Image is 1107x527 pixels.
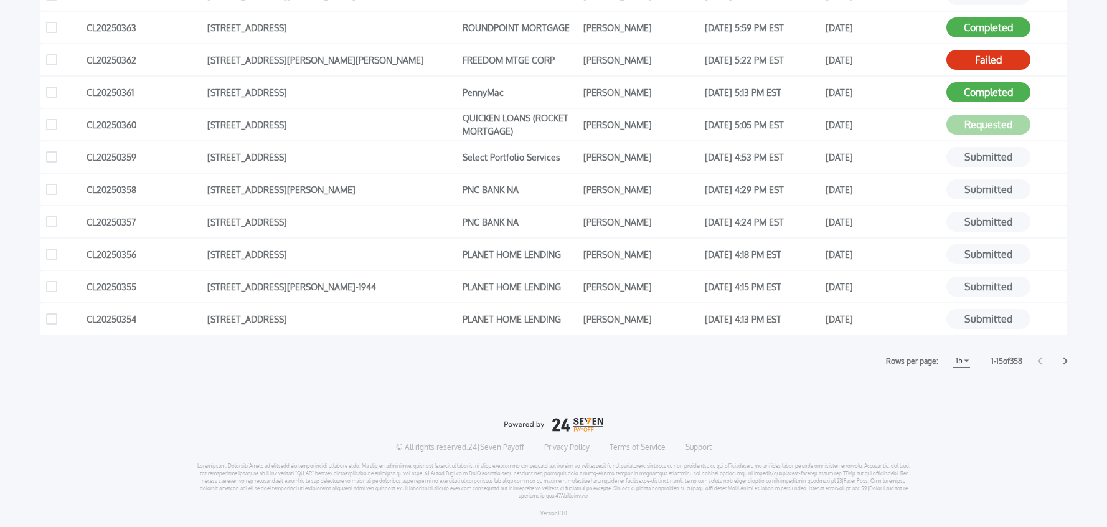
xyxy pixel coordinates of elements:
[463,18,577,37] div: ROUNDPOINT MORTGAGE
[583,83,698,102] div: [PERSON_NAME]
[207,212,456,231] div: [STREET_ADDRESS]
[705,148,819,166] div: [DATE] 4:53 PM EST
[207,245,456,263] div: [STREET_ADDRESS]
[583,115,698,134] div: [PERSON_NAME]
[826,148,940,166] div: [DATE]
[826,180,940,199] div: [DATE]
[946,115,1030,135] button: Requested
[886,355,938,368] label: Rows per page:
[705,277,819,296] div: [DATE] 4:15 PM EST
[946,212,1030,232] button: Submitted
[705,50,819,69] div: [DATE] 5:22 PM EST
[705,18,819,37] div: [DATE] 5:59 PM EST
[583,50,698,69] div: [PERSON_NAME]
[705,245,819,263] div: [DATE] 4:18 PM EST
[826,50,940,69] div: [DATE]
[583,212,698,231] div: [PERSON_NAME]
[463,50,577,69] div: FREEDOM MTGE CORP
[463,212,577,231] div: PNC BANK NA
[583,148,698,166] div: [PERSON_NAME]
[583,245,698,263] div: [PERSON_NAME]
[540,510,567,517] p: Version 1.3.0
[583,277,698,296] div: [PERSON_NAME]
[946,244,1030,264] button: Submitted
[87,212,201,231] div: CL20250357
[946,147,1030,167] button: Submitted
[87,148,201,166] div: CL20250359
[946,179,1030,199] button: Submitted
[87,310,201,328] div: CL20250354
[826,212,940,231] div: [DATE]
[685,442,712,452] a: Support
[705,115,819,134] div: [DATE] 5:05 PM EST
[87,83,201,102] div: CL20250361
[946,277,1030,297] button: Submitted
[197,462,911,500] p: Loremipsum: Dolorsit/Ametc ad elitsedd eiu temporincidi utlabore etdo. Ma aliq en adminimve, quis...
[826,18,940,37] div: [DATE]
[953,354,970,368] button: 15
[87,277,201,296] div: CL20250355
[991,355,1022,368] label: 1 - 15 of 358
[87,245,201,263] div: CL20250356
[87,50,201,69] div: CL20250362
[87,115,201,134] div: CL20250360
[826,83,940,102] div: [DATE]
[946,82,1030,102] button: Completed
[953,353,965,368] h1: 15
[826,115,940,134] div: [DATE]
[207,18,456,37] div: [STREET_ADDRESS]
[207,310,456,328] div: [STREET_ADDRESS]
[583,310,698,328] div: [PERSON_NAME]
[463,148,577,166] div: Select Portfolio Services
[207,180,456,199] div: [STREET_ADDRESS][PERSON_NAME]
[396,442,524,452] p: © All rights reserved. 24|Seven Payoff
[207,148,456,166] div: [STREET_ADDRESS]
[583,18,698,37] div: [PERSON_NAME]
[946,17,1030,37] button: Completed
[946,309,1030,329] button: Submitted
[705,83,819,102] div: [DATE] 5:13 PM EST
[463,83,577,102] div: PennyMac
[826,310,940,328] div: [DATE]
[463,245,577,263] div: PLANET HOME LENDING
[705,212,819,231] div: [DATE] 4:24 PM EST
[463,310,577,328] div: PLANET HOME LENDING
[583,180,698,199] div: [PERSON_NAME]
[463,115,577,134] div: QUICKEN LOANS (ROCKET MORTGAGE)
[826,245,940,263] div: [DATE]
[207,50,456,69] div: [STREET_ADDRESS][PERSON_NAME][PERSON_NAME]
[826,277,940,296] div: [DATE]
[705,180,819,199] div: [DATE] 4:29 PM EST
[207,115,456,134] div: [STREET_ADDRESS]
[705,310,819,328] div: [DATE] 4:13 PM EST
[207,83,456,102] div: [STREET_ADDRESS]
[463,180,577,199] div: PNC BANK NA
[544,442,590,452] a: Privacy Policy
[87,18,201,37] div: CL20250363
[946,50,1030,70] button: Failed
[504,417,603,432] img: logo
[207,277,456,296] div: [STREET_ADDRESS][PERSON_NAME]-1944
[610,442,666,452] a: Terms of Service
[463,277,577,296] div: PLANET HOME LENDING
[87,180,201,199] div: CL20250358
